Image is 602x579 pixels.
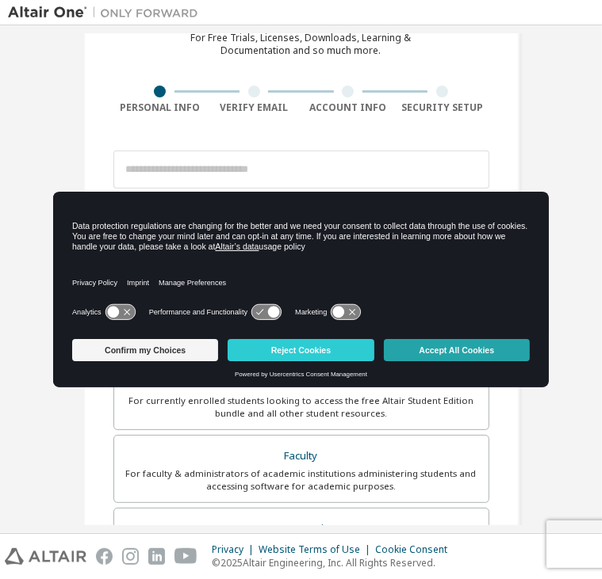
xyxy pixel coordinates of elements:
p: © 2025 Altair Engineering, Inc. All Rights Reserved. [212,556,457,569]
div: Faculty [124,445,479,467]
img: linkedin.svg [148,548,165,565]
div: Verify Email [207,101,301,114]
div: For faculty & administrators of academic institutions administering students and accessing softwa... [124,467,479,493]
div: Personal Info [113,101,208,114]
div: For currently enrolled students looking to access the free Altair Student Edition bundle and all ... [124,394,479,420]
div: Security Setup [395,101,489,114]
img: youtube.svg [174,548,197,565]
img: Altair One [8,5,206,21]
div: For Free Trials, Licenses, Downloads, Learning & Documentation and so much more. [191,32,412,57]
img: instagram.svg [122,548,139,565]
div: Website Terms of Use [259,543,375,556]
div: Account Info [301,101,396,114]
div: Cookie Consent [375,543,457,556]
img: altair_logo.svg [5,548,86,565]
img: facebook.svg [96,548,113,565]
div: Privacy [212,543,259,556]
div: Everyone else [124,518,479,540]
